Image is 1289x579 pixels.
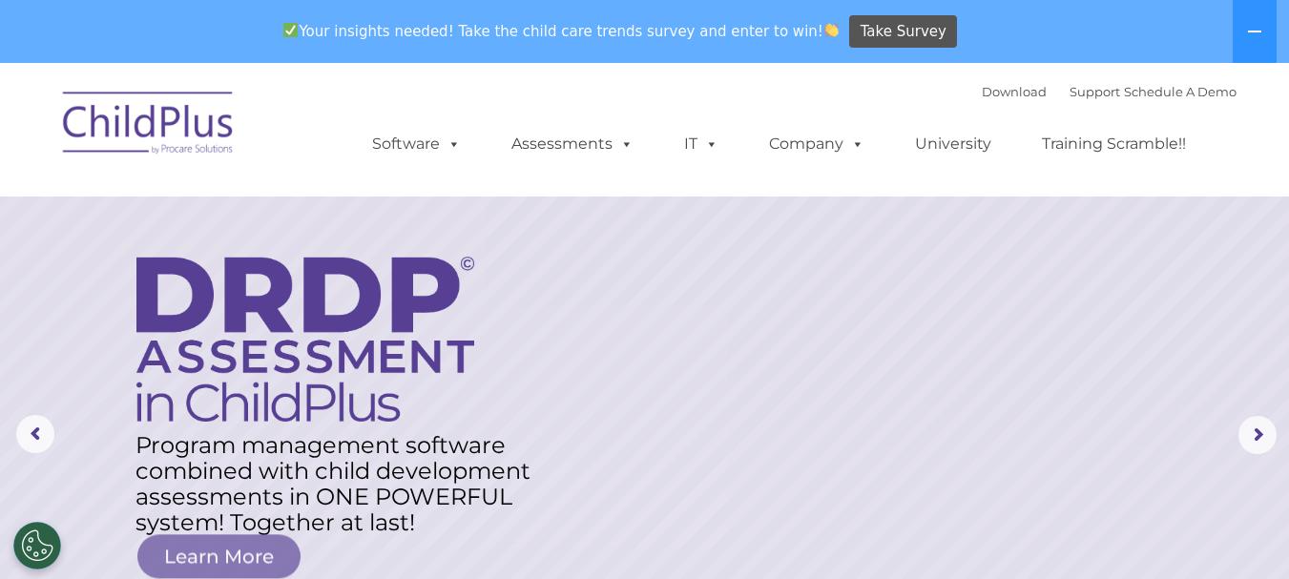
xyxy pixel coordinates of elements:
[665,125,738,163] a: IT
[283,23,298,37] img: ✅
[53,78,244,174] img: ChildPlus by Procare Solutions
[265,204,346,218] span: Phone number
[824,23,839,37] img: 👏
[276,12,847,50] span: Your insights needed! Take the child care trends survey and enter to win!
[896,125,1010,163] a: University
[1124,84,1237,99] a: Schedule A Demo
[1070,84,1120,99] a: Support
[136,257,474,422] img: DRDP Assessment in ChildPlus
[13,522,61,569] button: Cookies Settings
[492,125,653,163] a: Assessments
[137,534,301,578] a: Learn More
[265,126,323,140] span: Last name
[982,84,1047,99] a: Download
[849,15,957,49] a: Take Survey
[861,15,946,49] span: Take Survey
[982,84,1237,99] font: |
[1023,125,1205,163] a: Training Scramble!!
[750,125,884,163] a: Company
[135,432,549,535] rs-layer: Program management software combined with child development assessments in ONE POWERFUL system! T...
[353,125,480,163] a: Software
